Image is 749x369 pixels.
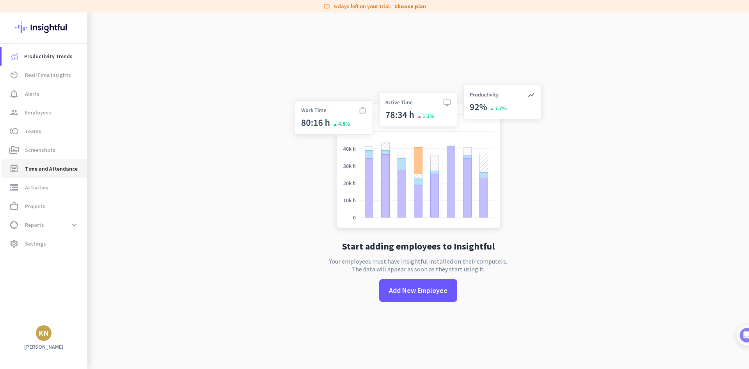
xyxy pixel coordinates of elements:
[9,239,19,248] i: settings
[2,159,87,178] a: event_noteTime and Attendance
[2,47,87,66] a: menu-itemProductivity Trends
[9,70,19,80] i: av_timer
[9,220,19,230] i: data_usage
[25,145,55,155] span: Screenshots
[9,127,19,136] i: toll
[24,52,73,61] span: Productivity Trends
[9,164,19,173] i: event_note
[25,183,48,192] span: Activities
[9,108,19,117] i: group
[394,2,426,10] a: Choose plan
[389,285,447,296] span: Add New Employee
[289,80,547,235] img: no-search-results
[2,103,87,122] a: groupEmployees
[39,329,49,337] div: KN
[2,84,87,103] a: notification_importantAlerts
[2,122,87,141] a: tollTeams
[2,66,87,84] a: av_timerReal-Time Insights
[15,12,72,43] img: Insightful logo
[9,201,19,211] i: work_outline
[25,127,41,136] span: Teams
[9,89,19,98] i: notification_important
[25,220,44,230] span: Reports
[67,218,81,232] button: expand_more
[92,12,98,369] img: menu-toggle
[25,108,51,117] span: Employees
[342,242,495,251] h2: Start adding employees to Insightful
[379,279,457,302] button: Add New Employee
[323,2,331,10] i: label
[329,257,507,273] p: Your employees must have Insightful installed on their computers. The data will appear as soon as...
[25,239,46,248] span: Settings
[2,141,87,159] a: perm_mediaScreenshots
[2,197,87,216] a: work_outlineProjects
[9,145,19,155] i: perm_media
[2,178,87,197] a: storageActivities
[25,70,71,80] span: Real-Time Insights
[25,164,78,173] span: Time and Attendance
[9,183,19,192] i: storage
[2,216,87,234] a: data_usageReportsexpand_more
[11,53,18,60] img: menu-item
[2,234,87,253] a: settingsSettings
[25,201,45,211] span: Projects
[25,89,39,98] span: Alerts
